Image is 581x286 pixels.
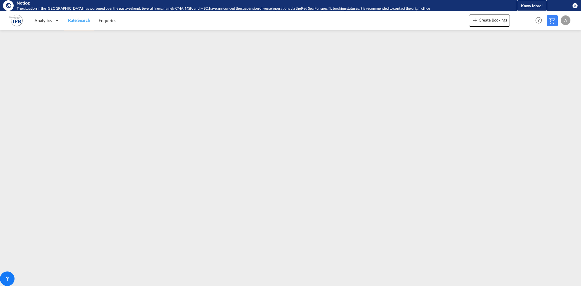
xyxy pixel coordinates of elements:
[30,11,64,30] div: Analytics
[533,15,544,25] span: Help
[64,11,94,30] a: Rate Search
[17,6,492,11] div: The situation in the Red Sea has worsened over the past weekend. Several liners, namely CMA, MSK,...
[561,15,570,25] div: A
[99,18,116,23] span: Enquiries
[533,15,547,26] div: Help
[94,11,120,30] a: Enquiries
[34,18,52,24] span: Analytics
[5,2,11,8] md-icon: icon-earth
[469,15,510,27] button: icon-plus 400-fgCreate Bookings
[572,2,578,8] button: icon-close-circle
[68,18,90,23] span: Rate Search
[9,14,23,27] img: b628ab10256c11eeb52753acbc15d091.png
[521,3,543,8] span: Know More!
[471,16,479,24] md-icon: icon-plus 400-fg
